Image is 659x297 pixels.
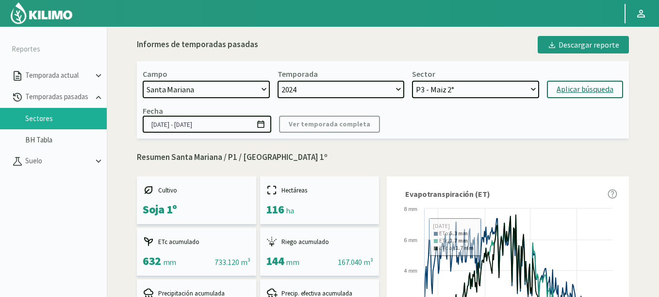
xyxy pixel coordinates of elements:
[404,268,418,274] text: 4 mm
[266,253,284,268] span: 144
[286,257,299,267] span: mm
[137,228,256,276] kil-mini-card: report-summary-cards.ACCUMULATED_ETC
[266,202,284,217] span: 116
[23,91,93,103] p: Temporadas pasadas
[23,156,93,167] p: Suelo
[266,236,374,247] div: Riego acumulado
[163,257,176,267] span: mm
[404,237,418,243] text: 6 mm
[10,1,73,25] img: Kilimo
[25,114,107,123] a: Sectores
[338,256,373,268] div: 167.040 m³
[137,151,629,164] p: Resumen Santa Mariana / P1 / [GEOGRAPHIC_DATA] 1º
[214,256,250,268] div: 733.120 m³
[266,184,374,196] div: Hectáreas
[25,136,107,144] a: BH Tabla
[137,176,256,224] kil-mini-card: report-summary-cards.CROP
[260,176,379,224] kil-mini-card: report-summary-cards.HECTARES
[143,106,163,116] div: Fecha
[143,69,167,79] div: Campo
[547,81,623,98] button: Aplicar búsqueda
[143,116,271,133] input: dd/mm/yyyy - dd/mm/yyyy
[286,206,294,215] span: ha
[405,188,490,200] span: Evapotranspiración (ET)
[143,236,250,247] div: ETc acumulado
[137,38,258,51] div: Informes de temporadas pasadas
[278,69,318,79] div: Temporada
[538,36,629,53] button: Descargar reporte
[547,39,619,51] div: Descargar reporte
[23,70,93,81] p: Temporada actual
[404,206,418,212] text: 8 mm
[143,253,161,268] span: 632
[143,202,177,217] span: Soja 1º
[557,84,613,95] div: Aplicar búsqueda
[143,184,250,196] div: Cultivo
[412,69,435,79] div: Sector
[260,228,379,276] kil-mini-card: report-summary-cards.ACCUMULATED_IRRIGATION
